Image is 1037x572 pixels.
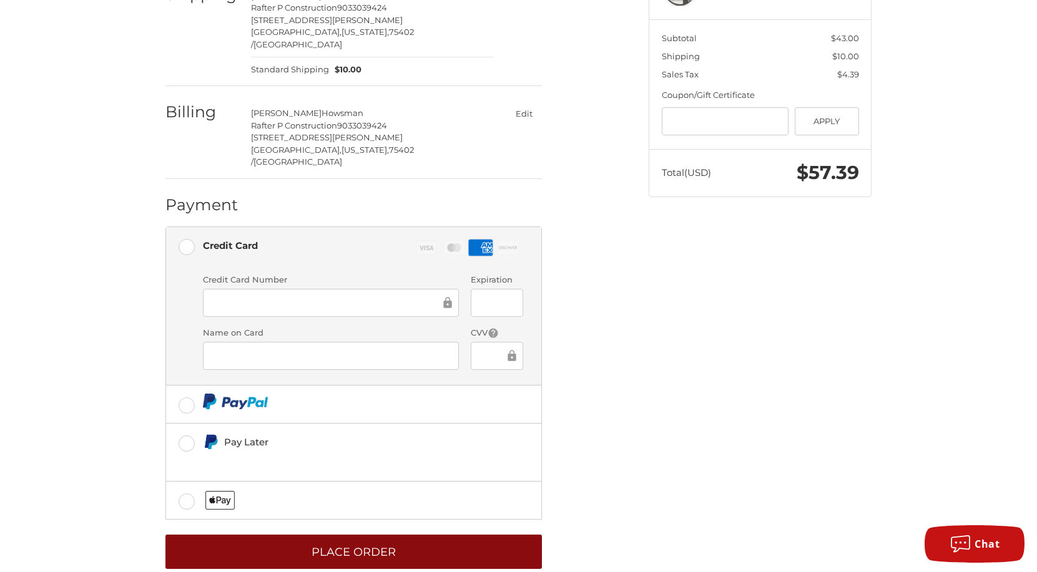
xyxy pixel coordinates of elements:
span: [US_STATE], [342,27,389,37]
img: Pay Later icon [203,434,219,450]
span: 75402 / [251,27,414,49]
button: Edit [506,104,542,122]
img: Applepay icon [205,491,235,510]
span: $43.00 [831,33,859,43]
span: Subtotal [662,33,697,43]
label: Name on Card [203,327,459,339]
div: Credit Card [203,235,258,256]
iframe: Secure Credit Card Frame - Credit Card Number [212,296,441,310]
span: $4.39 [837,69,859,79]
span: Rafter P Construction [251,120,337,130]
div: Pay Later [224,432,456,452]
iframe: Secure Credit Card Frame - CVV [479,349,504,363]
span: Shipping [662,51,700,61]
label: Credit Card Number [203,274,459,286]
span: [STREET_ADDRESS][PERSON_NAME] [251,15,403,25]
iframe: Secure Credit Card Frame - Expiration Date [479,296,514,310]
div: Coupon/Gift Certificate [662,89,859,102]
span: 9033039424 [337,120,387,130]
input: Gift Certificate or Coupon Code [662,107,789,135]
span: Howsman [322,108,363,118]
span: Rafter P Construction [251,2,337,12]
span: Total (USD) [662,167,711,178]
span: $57.39 [797,161,859,184]
span: Sales Tax [662,69,699,79]
span: [GEOGRAPHIC_DATA], [251,27,342,37]
img: PayPal icon [203,394,268,409]
span: [GEOGRAPHIC_DATA] [253,157,342,167]
h2: Payment [165,195,238,215]
span: Chat [975,537,1000,551]
span: [GEOGRAPHIC_DATA] [253,39,342,49]
span: [US_STATE], [342,145,389,155]
iframe: Secure Credit Card Frame - Cardholder Name [212,349,450,363]
button: Place Order [165,535,542,569]
span: 9033039424 [337,2,387,12]
span: $10.00 [329,64,362,76]
span: Standard Shipping [251,64,329,76]
label: Expiration [471,274,523,286]
span: [GEOGRAPHIC_DATA], [251,145,342,155]
label: CVV [471,327,523,339]
span: [STREET_ADDRESS][PERSON_NAME] [251,132,403,142]
button: Apply [795,107,859,135]
iframe: PayPal Message 1 [203,455,456,466]
span: [PERSON_NAME] [251,108,322,118]
span: $10.00 [832,51,859,61]
button: Chat [925,525,1025,563]
h2: Billing [165,102,238,122]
